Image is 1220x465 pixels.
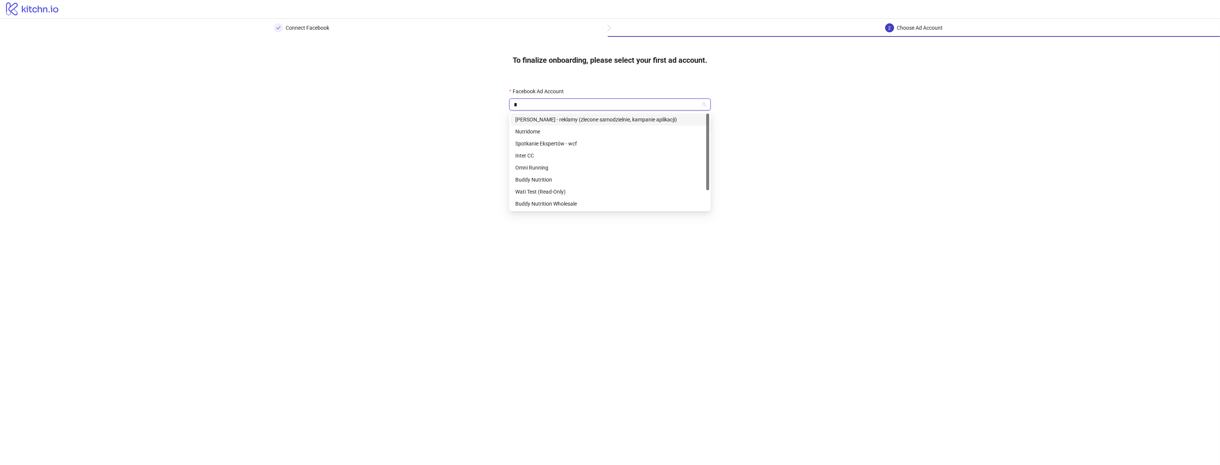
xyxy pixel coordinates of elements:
[276,26,281,30] span: check
[501,49,719,71] h4: To finalize onboarding, please select your first ad account.
[514,99,699,110] input: Facebook Ad Account
[515,164,705,172] div: Omni Running
[511,126,709,138] div: Nutridome
[511,138,709,150] div: Spotkanie Ekspertów - wcf
[509,87,569,95] label: Facebook Ad Account
[511,198,709,210] div: Buddy Nutrition Wholesale
[511,150,709,162] div: Inter CC
[511,162,709,174] div: Omni Running
[511,174,709,186] div: Buddy Nutrition
[515,127,705,136] div: Nutridome
[888,26,891,31] span: 2
[286,23,330,32] div: Connect Facebook
[515,139,705,148] div: Spotkanie Ekspertów - wcf
[515,176,705,184] div: Buddy Nutrition
[511,114,709,126] div: Moja Gazetka - reklamy (zlecone samodzielnie, kampanie aplikacji)
[515,115,705,124] div: [PERSON_NAME] - reklamy (zlecone samodzielnie, kampanie aplikacji)
[515,200,705,208] div: Buddy Nutrition Wholesale
[511,186,709,198] div: Wati Test (Read-Only)
[515,188,705,196] div: Wati Test (Read-Only)
[515,151,705,160] div: Inter CC
[897,23,943,32] div: Choose Ad Account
